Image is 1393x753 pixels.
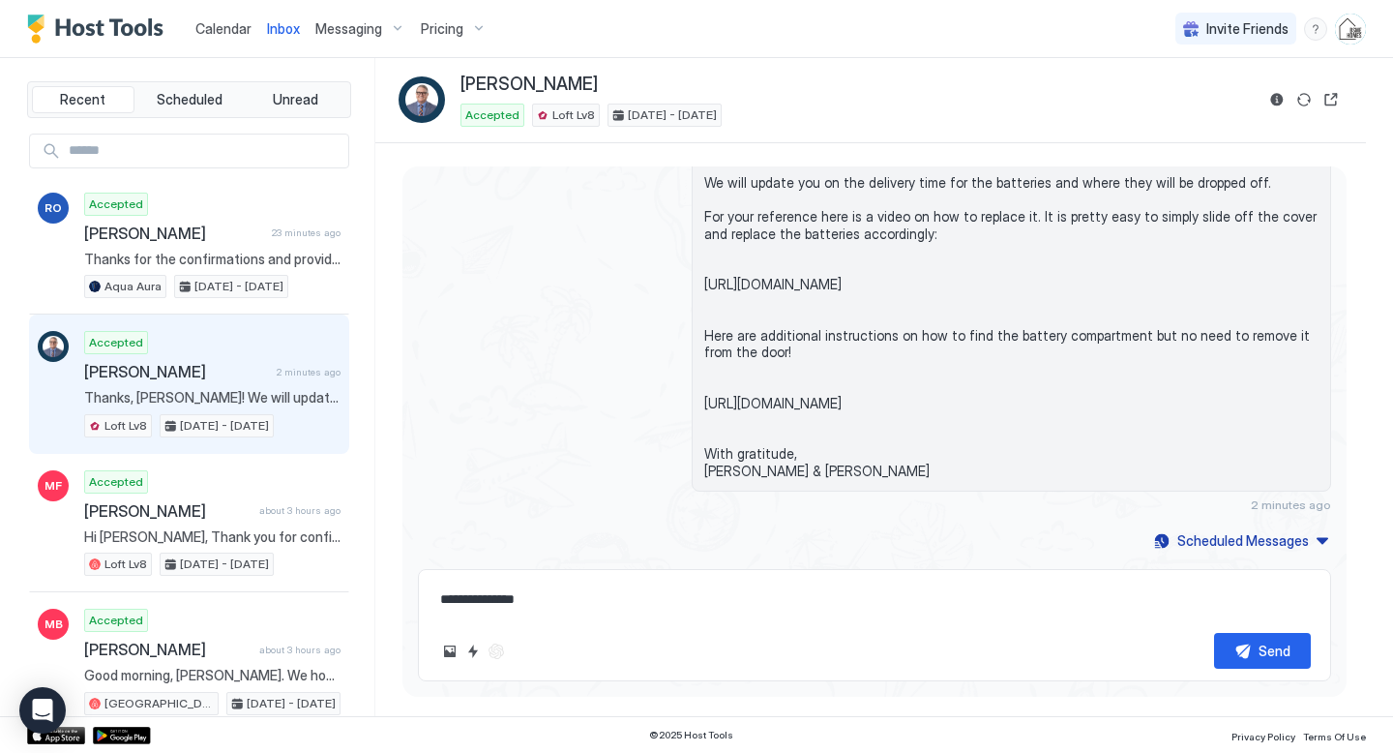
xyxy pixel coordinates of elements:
div: Scheduled Messages [1177,530,1309,551]
span: Calendar [195,20,252,37]
button: Recent [32,86,134,113]
button: Quick reply [461,640,485,663]
span: [PERSON_NAME] [84,501,252,521]
span: Loft Lv8 [104,417,147,435]
div: User profile [1335,14,1366,45]
button: Scheduled Messages [1151,527,1331,554]
button: Reservation information [1265,88,1289,111]
span: about 3 hours ago [259,644,341,656]
input: Input Field [61,135,348,167]
span: Loft Lv8 [552,106,595,124]
button: Scheduled [138,86,241,113]
span: Aqua Aura [104,278,162,295]
span: Pricing [421,20,463,38]
a: App Store [27,727,85,744]
span: [PERSON_NAME] [84,362,269,381]
span: MB [44,616,63,633]
span: [DATE] - [DATE] [247,695,336,712]
a: Google Play Store [93,727,151,744]
button: Send [1214,633,1311,669]
span: about 3 hours ago [259,504,341,517]
span: Accepted [89,334,143,351]
span: Thanks, [PERSON_NAME]! We will update you on the delivery time for the batteries and where they w... [84,389,341,407]
a: Terms Of Use [1303,725,1366,745]
span: Accepted [89,196,143,213]
span: [DATE] - [DATE] [180,556,269,573]
span: [PERSON_NAME] [460,74,598,96]
span: [PERSON_NAME] [84,224,264,243]
a: Calendar [195,18,252,39]
span: [DATE] - [DATE] [194,278,283,295]
span: 23 minutes ago [272,226,341,239]
span: [PERSON_NAME] [84,640,252,659]
button: Sync reservation [1292,88,1316,111]
span: Messaging [315,20,382,38]
button: Open reservation [1319,88,1343,111]
span: 2 minutes ago [1251,497,1331,512]
span: [DATE] - [DATE] [180,417,269,435]
span: RO [44,199,62,217]
span: Hi [PERSON_NAME], Thank you for confirming that 34610184336 is the best number to use if we need ... [84,528,341,546]
a: Privacy Policy [1231,725,1295,745]
span: Privacy Policy [1231,731,1295,742]
span: 2 minutes ago [277,366,341,378]
span: Thanks for the confirmations and providing a copy of your ID via text, [PERSON_NAME]. In the unli... [84,251,341,268]
a: Host Tools Logo [27,15,172,44]
div: Open Intercom Messenger [19,687,66,734]
span: Thanks, [PERSON_NAME]! We will update you on the delivery time for the batteries and where they w... [704,140,1319,479]
span: Scheduled [157,91,222,108]
span: Invite Friends [1206,20,1289,38]
span: Loft Lv8 [104,556,147,573]
span: MF [44,477,62,495]
span: [DATE] - [DATE] [628,106,717,124]
span: Accepted [89,473,143,491]
span: Good morning, [PERSON_NAME]. We hope this message finds you well! Ahead of your arrival we wanted... [84,667,341,684]
span: Accepted [465,106,519,124]
a: Inbox [267,18,300,39]
span: Unread [273,91,318,108]
span: Accepted [89,612,143,629]
div: Send [1259,641,1290,661]
span: [GEOGRAPHIC_DATA] [104,695,214,712]
span: © 2025 Host Tools [649,729,733,741]
span: Recent [60,91,105,108]
span: Inbox [267,20,300,37]
button: Upload image [438,640,461,663]
div: menu [1304,17,1327,41]
span: Terms Of Use [1303,731,1366,742]
div: tab-group [27,81,351,118]
button: Unread [244,86,346,113]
